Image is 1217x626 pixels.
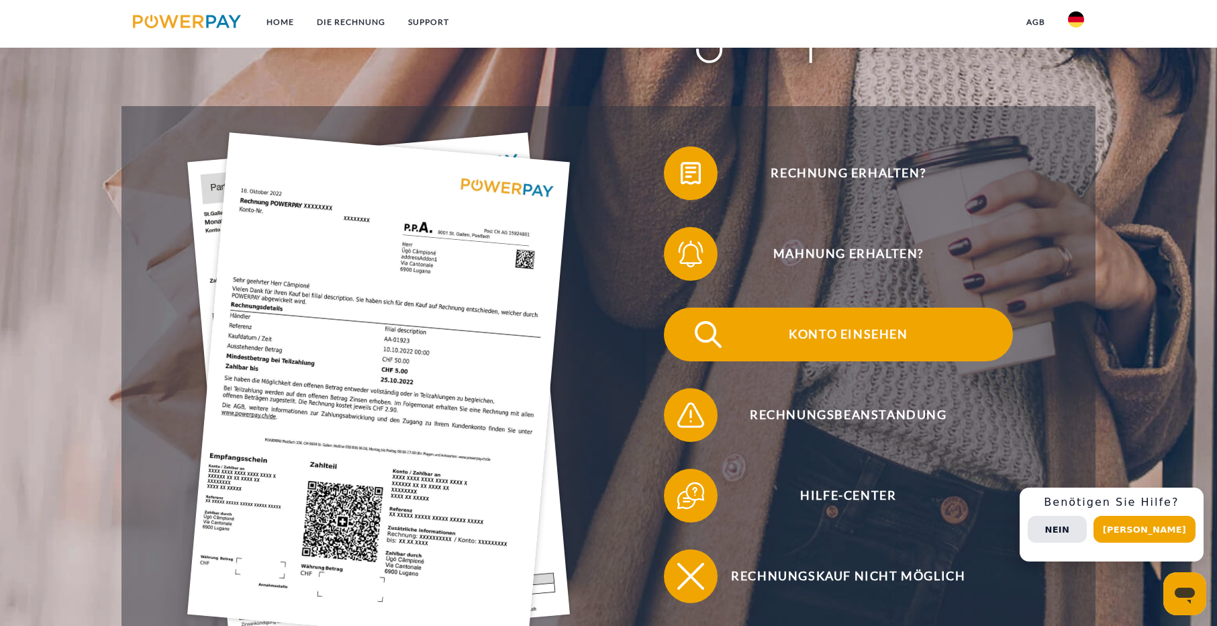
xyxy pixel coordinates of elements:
[684,308,1013,361] span: Konto einsehen
[664,469,1013,523] button: Hilfe-Center
[684,227,1013,281] span: Mahnung erhalten?
[1028,516,1087,543] button: Nein
[1028,496,1196,509] h3: Benötigen Sie Hilfe?
[1015,10,1057,34] a: agb
[1068,11,1084,28] img: de
[1020,488,1204,562] div: Schnellhilfe
[397,10,460,34] a: SUPPORT
[684,146,1013,200] span: Rechnung erhalten?
[664,549,1013,603] button: Rechnungskauf nicht möglich
[684,388,1013,442] span: Rechnungsbeanstandung
[674,560,708,593] img: qb_close.svg
[674,156,708,190] img: qb_bill.svg
[691,318,725,351] img: qb_search.svg
[1093,516,1196,543] button: [PERSON_NAME]
[255,10,305,34] a: Home
[684,549,1013,603] span: Rechnungskauf nicht möglich
[664,227,1013,281] button: Mahnung erhalten?
[305,10,397,34] a: DIE RECHNUNG
[674,398,708,432] img: qb_warning.svg
[674,479,708,512] img: qb_help.svg
[1163,572,1206,615] iframe: Schaltfläche zum Öffnen des Messaging-Fensters
[133,15,241,28] img: logo-powerpay.svg
[664,308,1013,361] button: Konto einsehen
[684,469,1013,523] span: Hilfe-Center
[674,237,708,271] img: qb_bell.svg
[664,388,1013,442] button: Rechnungsbeanstandung
[664,146,1013,200] button: Rechnung erhalten?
